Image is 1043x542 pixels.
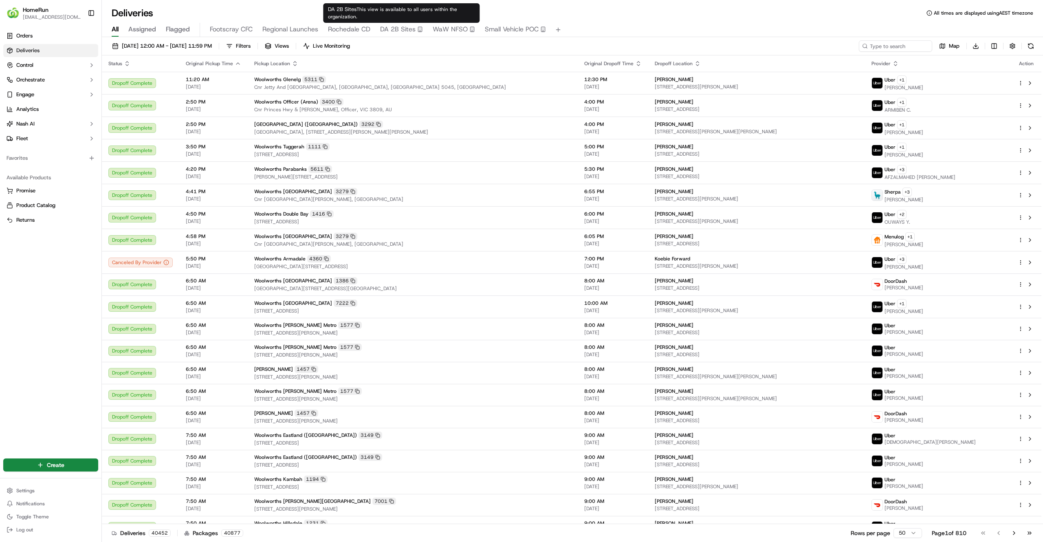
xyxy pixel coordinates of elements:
span: [PERSON_NAME] [655,121,693,128]
span: [PERSON_NAME] [655,410,693,416]
img: doordash_logo_v2.png [872,500,882,510]
span: [STREET_ADDRESS][PERSON_NAME][PERSON_NAME] [655,395,858,402]
span: Cnr Jetty And [GEOGRAPHIC_DATA], [GEOGRAPHIC_DATA], [GEOGRAPHIC_DATA] 5045, [GEOGRAPHIC_DATA] [254,84,571,90]
img: uber-new-logo.jpeg [872,302,882,312]
a: Analytics [3,103,98,116]
span: Pickup Location [254,60,290,67]
span: 7:00 PM [584,256,642,262]
button: Product Catalog [3,199,98,212]
span: [PERSON_NAME] [655,188,693,195]
span: Toggle Theme [16,513,49,520]
span: Uber [885,432,896,439]
span: [STREET_ADDRESS][PERSON_NAME] [655,196,858,202]
span: [STREET_ADDRESS][PERSON_NAME] [254,352,571,358]
span: Woolworths [GEOGRAPHIC_DATA] [254,188,332,195]
span: [STREET_ADDRESS] [655,285,858,291]
span: [STREET_ADDRESS] [655,106,858,112]
button: +3 [902,187,912,196]
span: [DATE] [584,263,642,269]
span: [STREET_ADDRESS] [254,440,571,446]
span: [DATE] [584,106,642,112]
a: Orders [3,29,98,42]
span: [PERSON_NAME] [885,129,923,136]
span: Footscray CFC [210,24,253,34]
span: [STREET_ADDRESS] [655,240,858,247]
span: Cnr Princes Hwy & [PERSON_NAME], Officer, VIC 3809, AU [254,106,571,113]
span: [DATE] [186,329,241,336]
span: [STREET_ADDRESS][PERSON_NAME] [254,374,571,380]
span: DoorDash [885,410,907,417]
span: [STREET_ADDRESS] [655,417,858,424]
span: [DATE] [186,285,241,291]
span: All [112,24,119,34]
span: [PERSON_NAME] [885,264,923,270]
span: [DATE] [186,417,241,424]
span: [STREET_ADDRESS] [254,218,571,225]
span: [DATE] [584,128,642,135]
span: [DATE] [186,173,241,180]
a: Returns [7,216,95,224]
span: Create [47,461,64,469]
span: [DATE] [584,173,642,180]
span: Uber [885,344,896,351]
span: [DATE] [584,151,642,157]
div: Available Products [3,171,98,184]
button: HomeRun [23,6,48,14]
span: Product Catalog [16,202,55,209]
span: [PERSON_NAME] [885,329,923,335]
span: [PERSON_NAME] [655,278,693,284]
span: Woolworths Eastland ([GEOGRAPHIC_DATA]) [254,454,357,460]
img: uber-new-logo.jpeg [872,368,882,378]
button: [DATE] 12:00 AM - [DATE] 11:59 PM [108,40,216,52]
span: [STREET_ADDRESS] [254,308,571,314]
a: Promise [7,187,95,194]
button: Canceled By Provider [108,258,173,267]
div: 4360 [307,255,331,262]
span: [DATE] [584,196,642,202]
h1: Deliveries [112,7,153,20]
div: Favorites [3,152,98,165]
div: Action [1018,60,1035,67]
span: [PERSON_NAME] [655,166,693,172]
span: [DATE] [186,439,241,446]
span: [GEOGRAPHIC_DATA] ([GEOGRAPHIC_DATA]) [254,121,358,128]
span: Menulog [885,234,904,240]
span: [STREET_ADDRESS][PERSON_NAME] [655,218,858,225]
span: Uber [885,99,896,106]
div: 3149 [359,454,382,461]
span: [DATE] 12:00 AM - [DATE] 11:59 PM [122,42,212,50]
div: 1457 [295,366,318,373]
span: [DATE] [186,218,241,225]
img: HomeRun [7,7,20,20]
button: Promise [3,184,98,197]
span: [STREET_ADDRESS][PERSON_NAME] [655,307,858,314]
span: Live Monitoring [313,42,350,50]
span: [STREET_ADDRESS][PERSON_NAME] [254,330,571,336]
img: uber-new-logo.jpeg [872,123,882,133]
span: [DATE] [584,307,642,314]
button: Engage [3,88,98,101]
span: [DATE] [186,395,241,402]
button: +3 [897,255,907,264]
button: +1 [897,299,907,308]
span: 6:55 PM [584,188,642,195]
span: [STREET_ADDRESS][PERSON_NAME] [254,418,571,424]
span: 5:30 PM [584,166,642,172]
span: [PERSON_NAME] [885,395,923,401]
span: DoorDash [885,278,907,284]
span: [PERSON_NAME] [885,196,923,203]
span: [PERSON_NAME] [655,211,693,217]
span: Uber [885,144,896,150]
span: OUWAYS Y. [885,219,910,225]
span: Original Dropoff Time [584,60,634,67]
button: Returns [3,214,98,227]
button: Live Monitoring [299,40,354,52]
span: Original Pickup Time [186,60,233,67]
span: Log out [16,527,33,533]
span: [GEOGRAPHIC_DATA], [STREET_ADDRESS][PERSON_NAME][PERSON_NAME] [254,129,571,135]
img: uber-new-logo.jpeg [872,522,882,532]
span: Woolworths Double Bay [254,211,308,217]
span: 6:50 AM [186,388,241,394]
span: ARMIBEN C. [885,107,911,113]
